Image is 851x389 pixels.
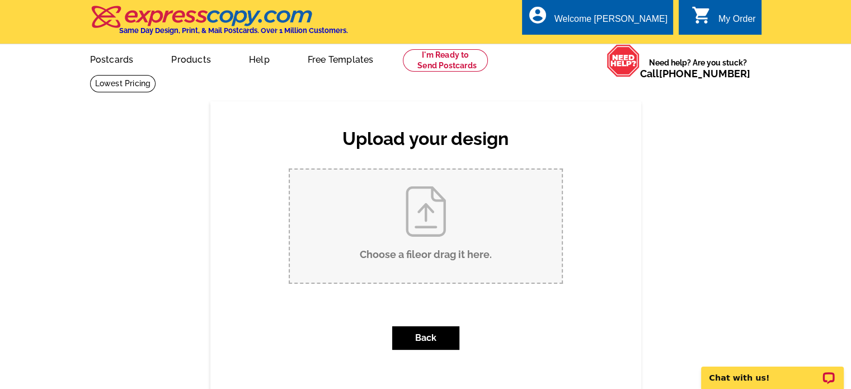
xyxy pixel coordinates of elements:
[90,13,348,35] a: Same Day Design, Print, & Mail Postcards. Over 1 Million Customers.
[718,14,756,30] div: My Order
[290,45,392,72] a: Free Templates
[528,5,548,25] i: account_circle
[119,26,348,35] h4: Same Day Design, Print, & Mail Postcards. Over 1 Million Customers.
[692,5,712,25] i: shopping_cart
[392,326,459,350] button: Back
[659,68,750,79] a: [PHONE_NUMBER]
[640,68,750,79] span: Call
[554,14,667,30] div: Welcome [PERSON_NAME]
[72,45,152,72] a: Postcards
[694,354,851,389] iframe: LiveChat chat widget
[606,44,640,77] img: help
[692,12,756,26] a: shopping_cart My Order
[278,128,574,149] h2: Upload your design
[640,57,756,79] span: Need help? Are you stuck?
[231,45,288,72] a: Help
[153,45,229,72] a: Products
